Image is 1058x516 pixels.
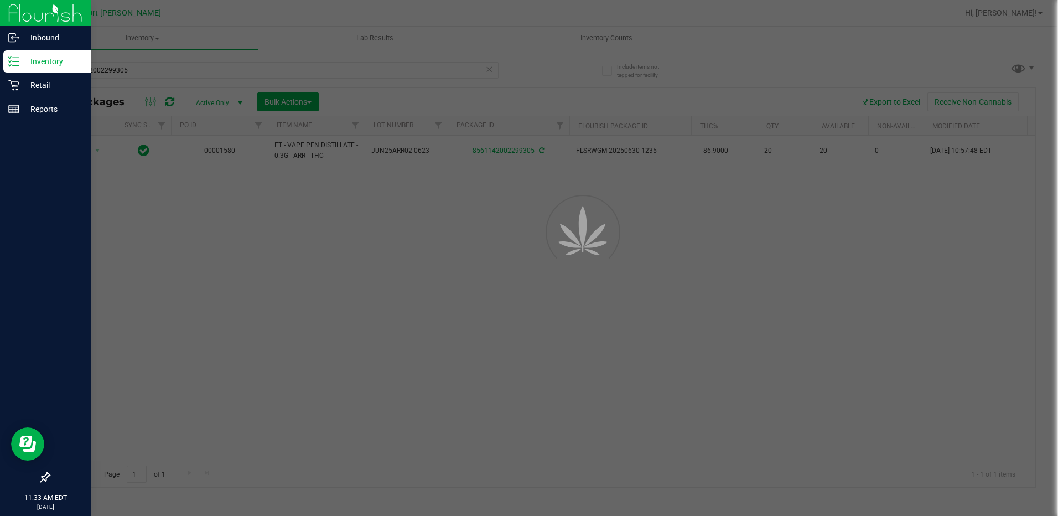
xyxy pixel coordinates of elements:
p: Inbound [19,31,86,44]
inline-svg: Retail [8,80,19,91]
p: Retail [19,79,86,92]
inline-svg: Inventory [8,56,19,67]
p: Reports [19,102,86,116]
p: 11:33 AM EDT [5,493,86,503]
p: Inventory [19,55,86,68]
p: [DATE] [5,503,86,511]
iframe: Resource center [11,427,44,461]
inline-svg: Reports [8,104,19,115]
inline-svg: Inbound [8,32,19,43]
